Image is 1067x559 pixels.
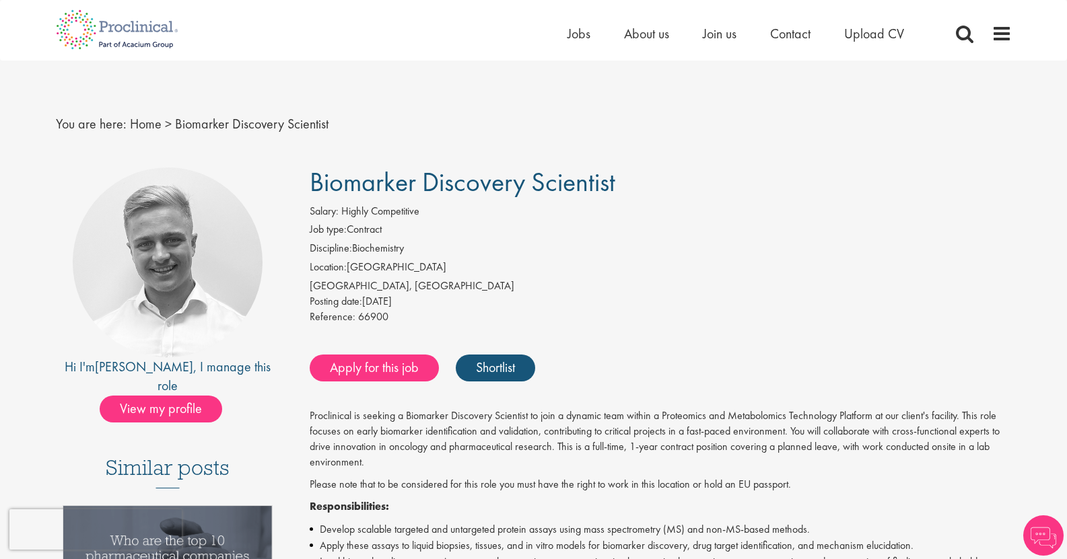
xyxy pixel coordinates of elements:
div: [GEOGRAPHIC_DATA], [GEOGRAPHIC_DATA] [310,278,1012,294]
span: Biomarker Discovery Scientist [310,165,615,199]
span: Posting date: [310,294,362,308]
span: You are here: [56,115,127,133]
label: Job type: [310,222,347,237]
a: View my profile [100,398,236,416]
p: Proclinical is seeking a Biomarker Discovery Scientist to join a dynamic team within a Proteomics... [310,408,1012,470]
a: Contact [770,25,811,42]
label: Discipline: [310,241,352,256]
span: > [165,115,172,133]
span: View my profile [100,396,222,422]
li: Contract [310,222,1012,241]
img: imeage of recruiter Joshua Bye [73,167,263,357]
a: Shortlist [456,355,535,381]
div: [DATE] [310,294,1012,309]
label: Salary: [310,204,339,219]
a: Apply for this job [310,355,439,381]
h3: Similar posts [106,456,230,488]
label: Reference: [310,309,355,325]
a: About us [624,25,669,42]
li: Develop scalable targeted and untargeted protein assays using mass spectrometry (MS) and non-MS-b... [310,521,1012,537]
span: Biomarker Discovery Scientist [175,115,329,133]
a: Join us [703,25,736,42]
p: Please note that to be considered for this role you must have the right to work in this location ... [310,477,1012,492]
a: Jobs [567,25,590,42]
iframe: reCAPTCHA [9,509,182,550]
li: Biochemistry [310,241,1012,260]
div: Hi I'm , I manage this role [56,357,280,396]
span: Highly Competitive [341,204,419,218]
li: [GEOGRAPHIC_DATA] [310,260,1012,278]
a: breadcrumb link [130,115,162,133]
strong: Responsibilities: [310,499,389,513]
li: Apply these assays to liquid biopsies, tissues, and in vitro models for biomarker discovery, drug... [310,537,1012,554]
a: Upload CV [844,25,904,42]
span: 66900 [358,309,388,324]
img: Chatbot [1023,515,1064,556]
a: [PERSON_NAME] [95,358,193,375]
label: Location: [310,260,347,275]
